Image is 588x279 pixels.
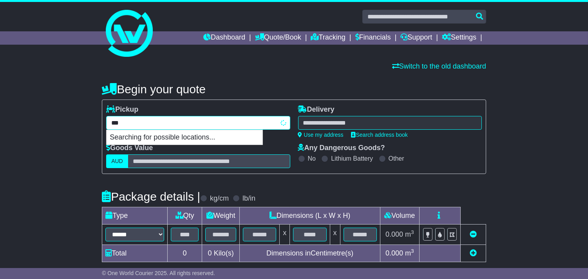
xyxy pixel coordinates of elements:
td: Total [102,245,168,262]
label: Pickup [106,105,138,114]
span: m [405,249,414,257]
label: lb/in [242,194,255,203]
span: 0 [208,249,212,257]
span: m [405,230,414,238]
label: Delivery [298,105,335,114]
span: 0.000 [385,249,403,257]
td: 0 [168,245,202,262]
label: AUD [106,154,128,168]
td: Kilo(s) [202,245,240,262]
td: x [330,225,340,245]
typeahead: Please provide city [106,116,290,130]
span: © One World Courier 2025. All rights reserved. [102,270,215,276]
label: No [308,155,316,162]
td: Qty [168,207,202,225]
td: Dimensions in Centimetre(s) [240,245,380,262]
a: Use my address [298,132,344,138]
label: Lithium Battery [331,155,373,162]
a: Support [400,31,432,45]
a: Quote/Book [255,31,301,45]
label: Other [389,155,404,162]
td: Volume [380,207,419,225]
a: Add new item [470,249,477,257]
td: Dimensions (L x W x H) [240,207,380,225]
a: Financials [355,31,391,45]
td: Weight [202,207,240,225]
a: Remove this item [470,230,477,238]
td: x [280,225,290,245]
sup: 3 [411,229,414,235]
span: 0.000 [385,230,403,238]
td: Type [102,207,168,225]
label: Any Dangerous Goods? [298,144,385,152]
sup: 3 [411,248,414,254]
label: kg/cm [210,194,229,203]
a: Search address book [351,132,408,138]
a: Settings [442,31,476,45]
h4: Package details | [102,190,200,203]
h4: Begin your quote [102,83,486,96]
a: Switch to the old dashboard [392,62,486,70]
label: Goods Value [106,144,153,152]
a: Dashboard [203,31,245,45]
a: Tracking [311,31,346,45]
p: Searching for possible locations... [107,130,262,145]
